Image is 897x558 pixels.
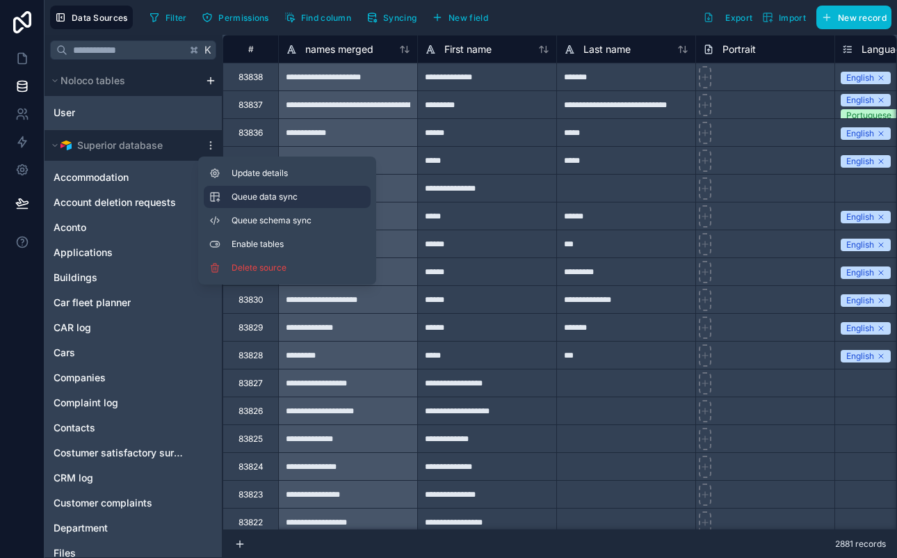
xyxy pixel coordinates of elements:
div: 83830 [239,294,264,305]
span: New record [838,13,887,23]
div: English [846,266,874,279]
button: Queue schema sync [204,209,371,232]
button: Update details [204,162,371,184]
span: K [203,45,213,55]
div: English [846,94,874,106]
span: Permissions [218,13,268,23]
span: names merged [305,42,373,56]
div: 83827 [239,378,263,389]
div: 83826 [239,406,263,417]
button: Export [698,6,757,29]
span: Update details [232,168,365,179]
button: Find column [280,7,356,28]
div: English [846,155,874,168]
div: English [846,350,874,362]
span: Last name [583,42,631,56]
div: 83829 [239,322,263,333]
button: Enable tables [204,233,371,255]
span: Delete source [232,262,332,273]
div: 83823 [239,489,263,500]
span: Find column [301,13,351,23]
button: New record [816,6,891,29]
span: Queue schema sync [232,215,332,226]
div: 83836 [239,127,263,138]
span: First name [444,42,492,56]
span: Enable tables [232,239,365,250]
div: English [846,211,874,223]
button: Import [757,6,811,29]
a: Syncing [362,7,427,28]
div: English [846,239,874,251]
div: Portuguese [846,109,891,122]
a: Permissions [197,7,279,28]
div: 83825 [239,433,263,445]
button: Delete source [204,257,371,279]
button: Filter [144,7,192,28]
div: English [846,294,874,307]
span: New field [448,13,488,23]
span: Data Sources [72,13,128,23]
div: 83835 [239,155,263,166]
a: New record [811,6,891,29]
button: Permissions [197,7,273,28]
button: New field [427,7,493,28]
div: # [234,44,268,54]
div: 83828 [239,350,263,361]
button: Data Sources [50,6,133,29]
span: Import [779,13,806,23]
div: English [846,322,874,335]
span: Export [725,13,752,23]
span: 2881 records [835,539,886,550]
span: Portrait [722,42,756,56]
button: Queue data sync [204,186,371,208]
div: English [846,127,874,140]
div: English [846,72,874,84]
div: 83837 [239,99,263,111]
button: Syncing [362,7,421,28]
div: 83838 [239,72,263,83]
div: 83824 [239,461,264,472]
span: Syncing [383,13,417,23]
span: Queue data sync [232,191,332,202]
span: Filter [165,13,187,23]
div: 83822 [239,517,263,528]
